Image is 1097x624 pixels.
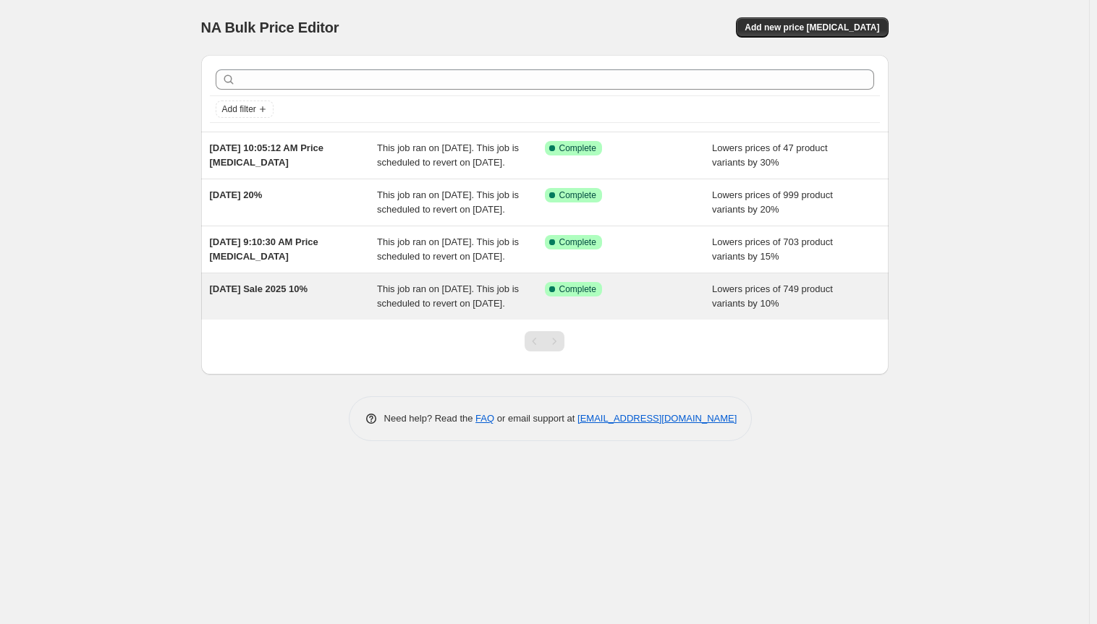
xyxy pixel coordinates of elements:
[494,413,577,424] span: or email support at
[216,101,274,118] button: Add filter
[377,236,519,262] span: This job ran on [DATE]. This job is scheduled to revert on [DATE].
[712,189,833,215] span: Lowers prices of 999 product variants by 20%
[736,17,888,38] button: Add new price [MEDICAL_DATA]
[745,22,879,33] span: Add new price [MEDICAL_DATA]
[712,283,833,309] span: Lowers prices of 749 product variants by 10%
[384,413,476,424] span: Need help? Read the
[210,283,308,294] span: [DATE] Sale 2025 10%
[559,283,596,295] span: Complete
[377,189,519,215] span: This job ran on [DATE]. This job is scheduled to revert on [DATE].
[210,236,318,262] span: [DATE] 9:10:30 AM Price [MEDICAL_DATA]
[377,283,519,309] span: This job ran on [DATE]. This job is scheduled to revert on [DATE].
[712,142,828,168] span: Lowers prices of 47 product variants by 30%
[712,236,833,262] span: Lowers prices of 703 product variants by 15%
[525,331,564,351] nav: Pagination
[210,142,324,168] span: [DATE] 10:05:12 AM Price [MEDICAL_DATA]
[559,189,596,201] span: Complete
[475,413,494,424] a: FAQ
[201,20,339,35] span: NA Bulk Price Editor
[559,142,596,154] span: Complete
[577,413,737,424] a: [EMAIL_ADDRESS][DOMAIN_NAME]
[222,103,256,115] span: Add filter
[559,236,596,248] span: Complete
[377,142,519,168] span: This job ran on [DATE]. This job is scheduled to revert on [DATE].
[210,189,263,200] span: [DATE] 20%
